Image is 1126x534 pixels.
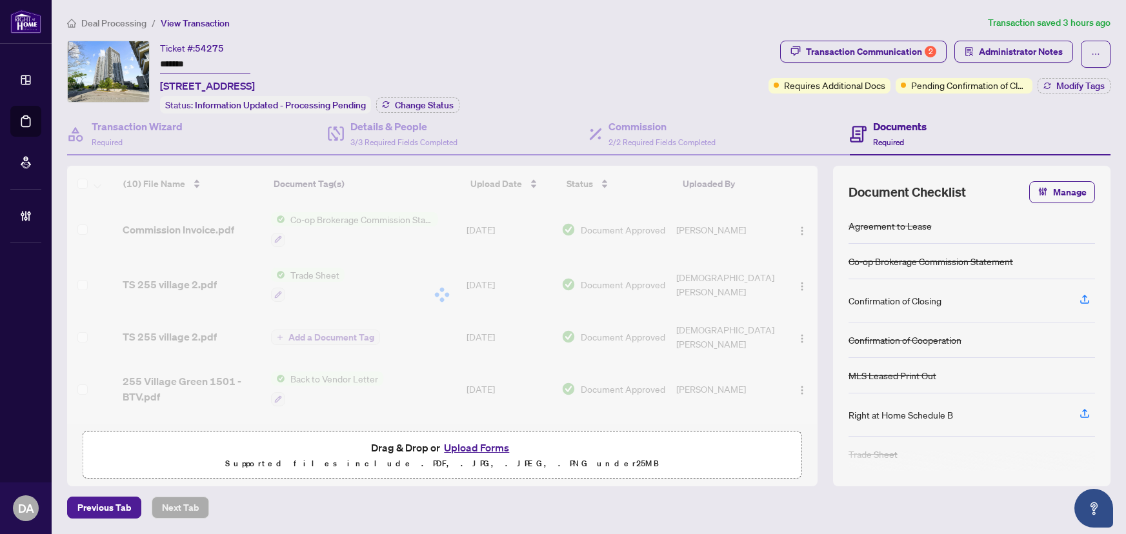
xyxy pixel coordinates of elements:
span: Change Status [395,101,454,110]
button: Upload Forms [440,439,513,456]
span: Manage [1053,182,1087,203]
div: Confirmation of Closing [849,293,941,308]
div: Trade Sheet [849,447,898,461]
div: Transaction Communication [806,41,936,62]
div: 2 [925,46,936,57]
span: Previous Tab [77,497,131,518]
span: solution [965,47,974,56]
span: View Transaction [161,17,230,29]
button: Transaction Communication2 [780,41,947,63]
button: Open asap [1074,489,1113,528]
button: Modify Tags [1038,78,1111,94]
div: Status: [160,96,371,114]
button: Manage [1029,181,1095,203]
li: / [152,15,156,30]
div: Confirmation of Cooperation [849,333,961,347]
span: 3/3 Required Fields Completed [350,137,457,147]
span: Administrator Notes [979,41,1063,62]
span: Document Checklist [849,183,966,201]
span: Modify Tags [1056,81,1105,90]
button: Next Tab [152,497,209,519]
div: Co-op Brokerage Commission Statement [849,254,1013,268]
p: Supported files include .PDF, .JPG, .JPEG, .PNG under 25 MB [91,456,794,471]
span: Drag & Drop orUpload FormsSupported files include .PDF, .JPG, .JPEG, .PNG under25MB [83,431,801,479]
span: ellipsis [1091,50,1100,59]
span: [STREET_ADDRESS] [160,78,255,94]
button: Change Status [376,97,459,113]
h4: Transaction Wizard [92,119,183,134]
div: Right at Home Schedule B [849,408,953,422]
span: home [67,19,76,28]
span: Requires Additional Docs [784,78,885,92]
span: Pending Confirmation of Closing [911,78,1027,92]
h4: Details & People [350,119,457,134]
button: Administrator Notes [954,41,1073,63]
h4: Documents [873,119,927,134]
span: DA [18,499,34,517]
span: 54275 [195,43,224,54]
span: Deal Processing [81,17,146,29]
span: Required [92,137,123,147]
h4: Commission [608,119,716,134]
img: logo [10,10,41,34]
span: 2/2 Required Fields Completed [608,137,716,147]
div: Agreement to Lease [849,219,932,233]
div: Ticket #: [160,41,224,55]
span: Information Updated - Processing Pending [195,99,366,111]
button: Previous Tab [67,497,141,519]
div: MLS Leased Print Out [849,368,936,382]
span: Required [873,137,904,147]
article: Transaction saved 3 hours ago [988,15,1111,30]
span: Drag & Drop or [371,439,513,456]
img: IMG-E12393254_1.jpg [68,41,149,102]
